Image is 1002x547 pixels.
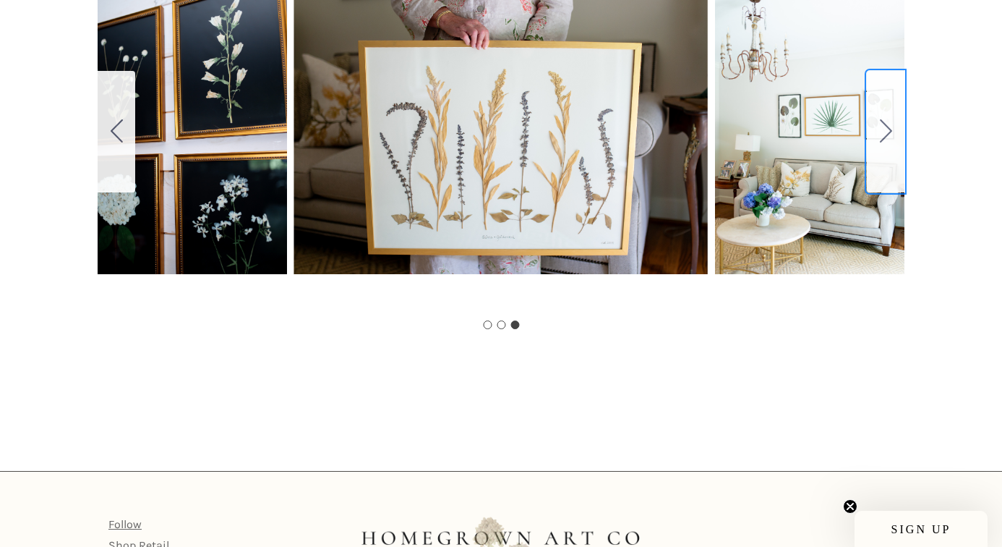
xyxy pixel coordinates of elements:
button: Go to slide 1 [483,321,492,329]
button: Go to slide 1 [867,71,904,192]
button: Go to slide 2 [98,71,135,192]
button: Close teaser [843,499,857,514]
a: Follow [108,517,142,531]
div: SIGN UPClose teaser [855,511,988,547]
span: SIGN UP [891,523,951,535]
button: Go to slide 2 [497,321,505,329]
button: Go to slide 3 [510,321,519,329]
